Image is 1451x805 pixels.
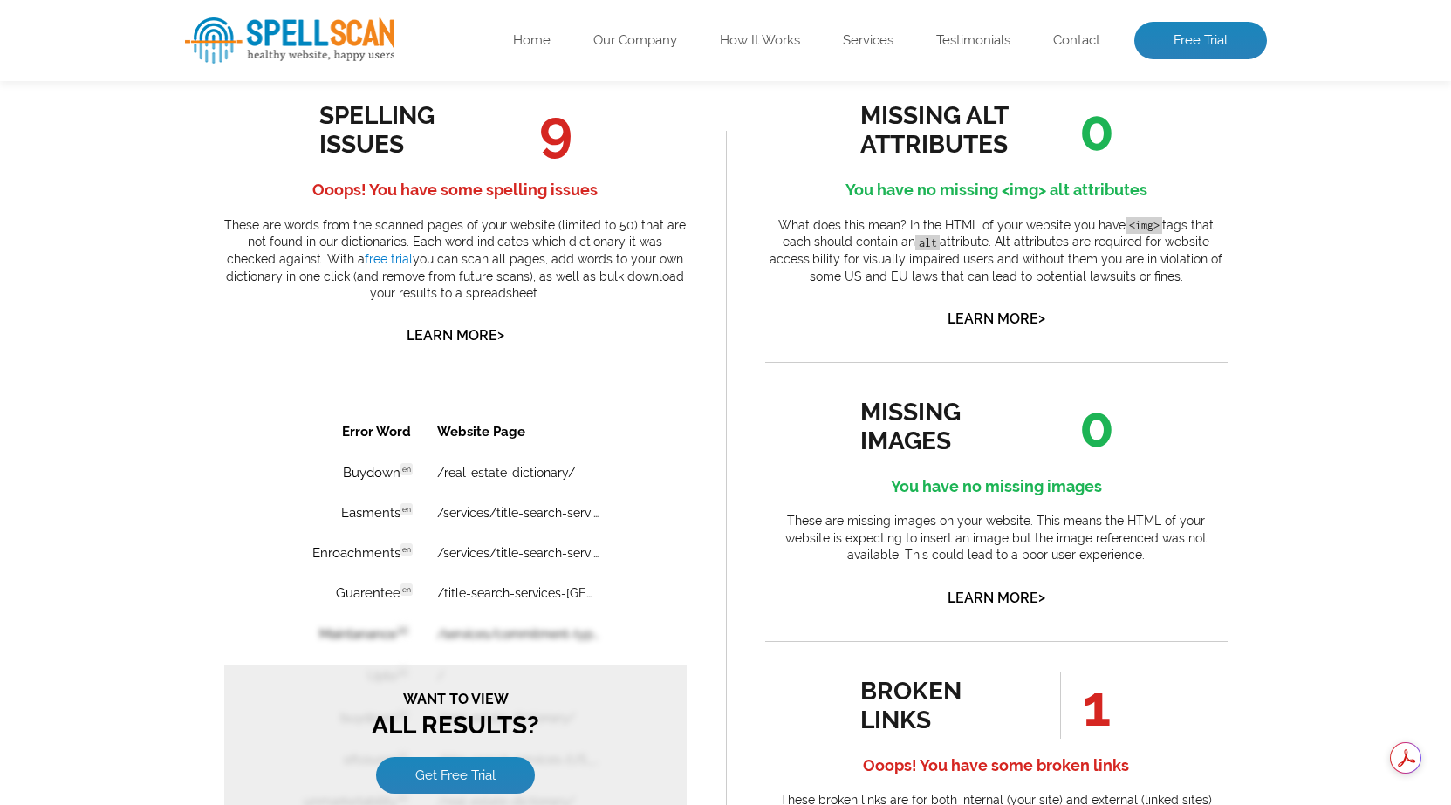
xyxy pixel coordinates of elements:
span: > [1038,585,1045,610]
a: Services [843,32,893,50]
code: <img> [1126,217,1162,234]
p: These are words from the scanned pages of your website (limited to 50) that are not found in our ... [224,217,687,303]
p: These are missing images on your website. This means the HTML of your website is expecting to ins... [765,513,1228,564]
a: Home [513,32,551,50]
a: How It Works [720,32,800,50]
span: > [1038,306,1045,331]
span: 9 [517,97,572,163]
span: 1 [1060,672,1111,739]
a: Testimonials [936,32,1010,50]
span: 0 [1057,393,1114,460]
a: Free Trial [1134,22,1267,60]
h4: You have no missing <img> alt attributes [765,176,1228,204]
a: Learn More> [407,327,504,344]
a: Learn More> [948,310,1045,327]
div: missing images [860,398,1018,455]
a: Contact [1053,32,1100,50]
a: Learn More> [948,590,1045,606]
p: What does this mean? In the HTML of your website you have tags that each should contain an attrib... [765,217,1228,285]
span: > [497,323,504,347]
code: alt [915,235,940,251]
div: broken links [860,677,1018,734]
h4: You have no missing images [765,473,1228,501]
span: 0 [1057,97,1114,163]
a: Our Company [593,32,677,50]
img: spellScan [185,17,394,64]
div: missing alt attributes [860,101,1018,159]
h4: Ooops! You have some spelling issues [224,176,687,204]
h4: Ooops! You have some broken links [765,752,1228,780]
a: free trial [365,252,413,266]
div: spelling issues [319,101,477,159]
